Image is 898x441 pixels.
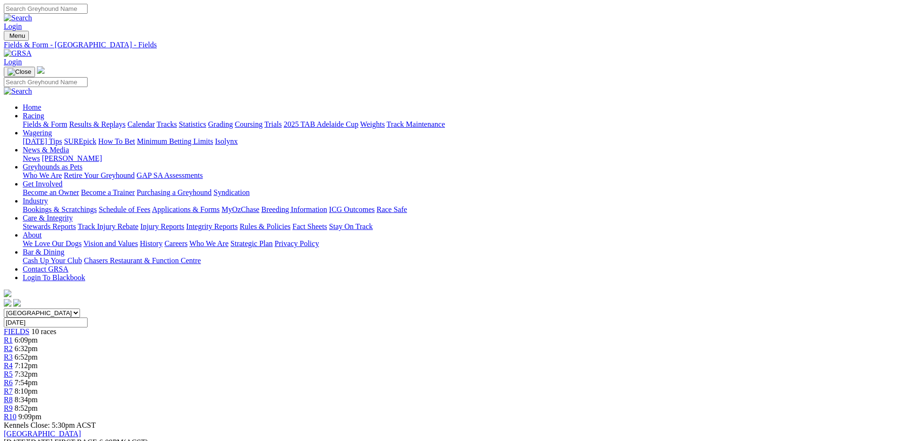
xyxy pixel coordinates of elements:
img: logo-grsa-white.png [37,66,44,74]
a: History [140,239,162,247]
a: R1 [4,336,13,344]
a: Vision and Values [83,239,138,247]
a: Stewards Reports [23,222,76,230]
a: Calendar [127,120,155,128]
a: Weights [360,120,385,128]
a: Home [23,103,41,111]
a: R2 [4,344,13,353]
a: Minimum Betting Limits [137,137,213,145]
a: Injury Reports [140,222,184,230]
a: Grading [208,120,233,128]
input: Select date [4,318,88,327]
a: ICG Outcomes [329,205,374,213]
a: [DATE] Tips [23,137,62,145]
span: 9:09pm [18,413,42,421]
a: Coursing [235,120,263,128]
div: Bar & Dining [23,256,894,265]
a: Racing [23,112,44,120]
div: Care & Integrity [23,222,894,231]
a: Results & Replays [69,120,125,128]
span: 6:32pm [15,344,38,353]
a: Breeding Information [261,205,327,213]
img: facebook.svg [4,299,11,307]
a: Fields & Form [23,120,67,128]
span: 10 races [31,327,56,335]
a: R5 [4,370,13,378]
span: 7:54pm [15,379,38,387]
a: Care & Integrity [23,214,73,222]
span: 8:10pm [15,387,38,395]
img: Close [8,68,31,76]
a: Track Maintenance [387,120,445,128]
span: Kennels Close: 5:30pm ACST [4,421,96,429]
img: GRSA [4,49,32,58]
a: R10 [4,413,17,421]
a: Statistics [179,120,206,128]
a: Who We Are [23,171,62,179]
a: Login [4,22,22,30]
a: About [23,231,42,239]
a: Privacy Policy [275,239,319,247]
a: Cash Up Your Club [23,256,82,265]
a: Purchasing a Greyhound [137,188,212,196]
img: Search [4,87,32,96]
a: R6 [4,379,13,387]
a: Stay On Track [329,222,373,230]
span: R4 [4,362,13,370]
a: GAP SA Assessments [137,171,203,179]
a: R3 [4,353,13,361]
a: Bookings & Scratchings [23,205,97,213]
span: 6:52pm [15,353,38,361]
div: Industry [23,205,894,214]
a: Login To Blackbook [23,273,85,282]
a: MyOzChase [222,205,259,213]
a: Fields & Form - [GEOGRAPHIC_DATA] - Fields [4,41,894,49]
a: Fact Sheets [293,222,327,230]
a: Integrity Reports [186,222,238,230]
a: Get Involved [23,180,62,188]
button: Toggle navigation [4,67,35,77]
div: Greyhounds as Pets [23,171,894,180]
div: About [23,239,894,248]
a: We Love Our Dogs [23,239,81,247]
div: Wagering [23,137,894,146]
a: Isolynx [215,137,238,145]
span: Menu [9,32,25,39]
a: R8 [4,396,13,404]
a: [GEOGRAPHIC_DATA] [4,430,81,438]
a: News [23,154,40,162]
a: Race Safe [376,205,407,213]
a: 2025 TAB Adelaide Cup [284,120,358,128]
a: Schedule of Fees [98,205,150,213]
a: Wagering [23,129,52,137]
a: R7 [4,387,13,395]
a: SUREpick [64,137,96,145]
span: 8:34pm [15,396,38,404]
input: Search [4,77,88,87]
div: News & Media [23,154,894,163]
a: FIELDS [4,327,29,335]
a: Become a Trainer [81,188,135,196]
a: Tracks [157,120,177,128]
input: Search [4,4,88,14]
a: News & Media [23,146,69,154]
img: twitter.svg [13,299,21,307]
a: Retire Your Greyhound [64,171,135,179]
a: Bar & Dining [23,248,64,256]
a: Strategic Plan [231,239,273,247]
a: Track Injury Rebate [78,222,138,230]
a: Rules & Policies [240,222,291,230]
div: Racing [23,120,894,129]
a: Greyhounds as Pets [23,163,82,171]
span: 7:12pm [15,362,38,370]
a: Applications & Forms [152,205,220,213]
